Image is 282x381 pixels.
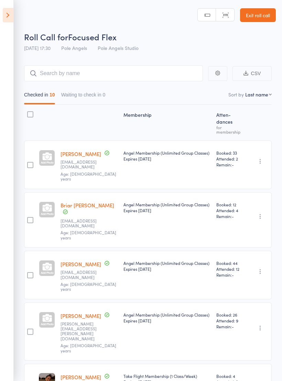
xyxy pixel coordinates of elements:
span: Attended: 4 [216,207,244,213]
div: Angel Membership (Unlimited Group Classes) [123,202,211,213]
span: - [232,323,234,329]
small: prattr981@gmail.com [61,270,105,280]
span: Attended: 9 [216,318,244,323]
a: [PERSON_NAME] [61,373,101,381]
div: 10 [50,92,55,97]
span: Attended: 12 [216,266,244,272]
span: Booked: 33 [216,150,244,156]
span: Remain: [216,162,244,167]
a: [PERSON_NAME] [61,150,101,157]
a: Briar [PERSON_NAME] [61,202,114,209]
a: [PERSON_NAME] [61,312,101,319]
small: amberchapple01@gmail.com [61,159,105,169]
div: Angel Membership (Unlimited Group Classes) [123,150,211,162]
a: Exit roll call [240,8,276,22]
div: 0 [103,92,106,97]
span: Age: [DEMOGRAPHIC_DATA] years [61,281,116,292]
span: Attended: 2 [216,156,244,162]
span: - [232,272,234,278]
div: Membership [121,108,214,137]
span: Focused Flex [68,31,117,42]
div: Expires [DATE] [123,156,211,162]
input: Search by name [24,65,203,81]
a: [PERSON_NAME] [61,260,101,268]
span: Remain: [216,272,244,278]
button: Waiting to check in0 [61,89,106,104]
div: Angel Membership (Unlimited Group Classes) [123,260,211,272]
div: for membership [216,125,244,134]
span: - [232,213,234,219]
span: - [232,162,234,167]
span: Booked: 12 [216,202,244,207]
span: Age: [DEMOGRAPHIC_DATA] years [61,342,116,353]
span: Booked: 4 [216,373,244,379]
span: Remain: [216,323,244,329]
div: Atten­dances [214,108,247,137]
span: Remain: [216,213,244,219]
div: Expires [DATE] [123,207,211,213]
div: Angel Membership (Unlimited Group Classes) [123,312,211,323]
span: Booked: 26 [216,312,244,318]
span: Age: [DEMOGRAPHIC_DATA] years [61,229,116,240]
label: Sort by [228,91,244,98]
span: Booked: 44 [216,260,244,266]
span: [DATE] 17:30 [24,44,51,51]
small: Rosebriar3@gmail.com [61,218,105,228]
div: Expires [DATE] [123,318,211,323]
button: CSV [232,66,272,81]
span: Pole Angels Studio [98,44,139,51]
span: Pole Angels [61,44,87,51]
button: Checked in10 [24,89,55,104]
span: Roll Call for [24,31,68,42]
small: moll.flanders@icloud.com [61,321,105,341]
span: Age: [DEMOGRAPHIC_DATA] years [61,171,116,182]
div: Expires [DATE] [123,266,211,272]
div: Last name [245,91,268,98]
